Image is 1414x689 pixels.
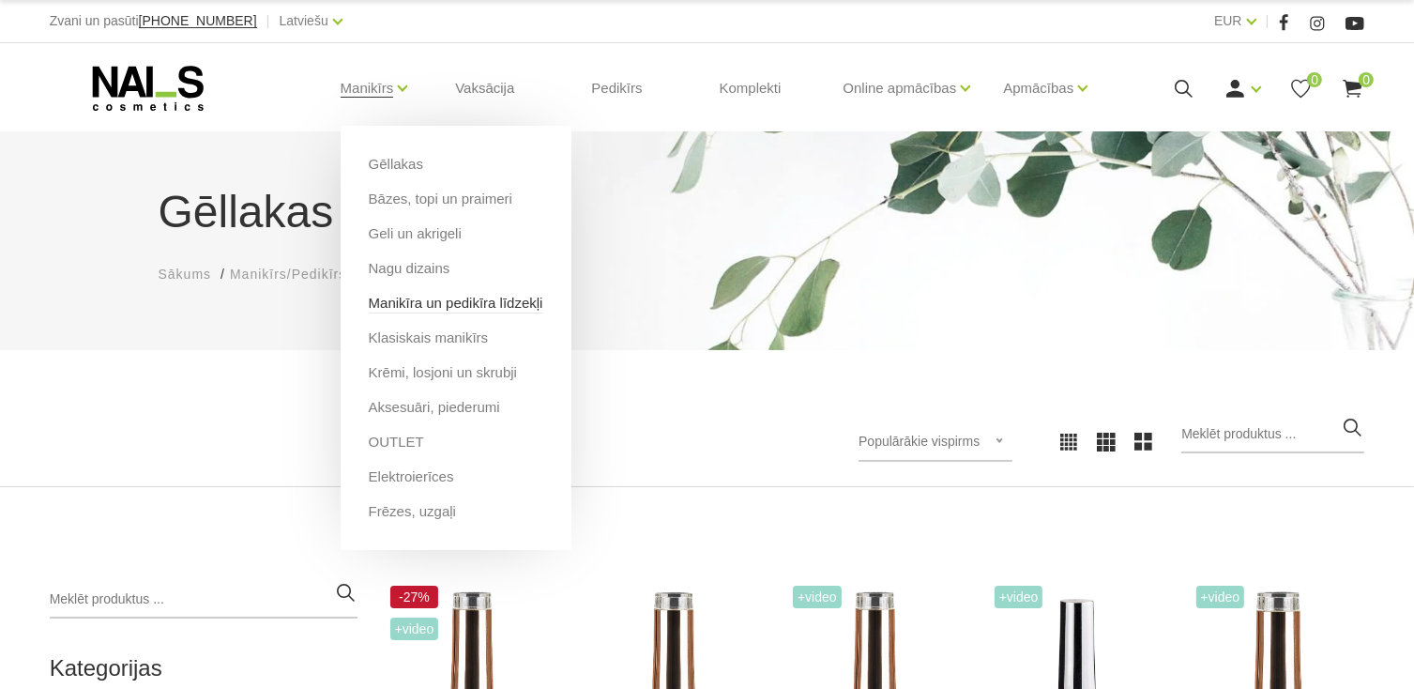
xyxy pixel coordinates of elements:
span: +Video [995,586,1043,608]
a: Nagu dizains [369,258,450,279]
span: 0 [1307,72,1322,87]
a: Latviešu [280,9,328,32]
a: 0 [1289,77,1313,100]
a: Sākums [159,265,212,284]
input: Meklēt produktus ... [1181,416,1364,453]
a: Frēzes, uzgaļi [369,501,456,522]
a: Gēllakas [369,154,423,175]
a: EUR [1214,9,1242,32]
a: Apmācības [1003,51,1073,126]
a: Aksesuāri, piederumi [369,397,500,418]
span: [PHONE_NUMBER] [139,13,257,28]
a: 0 [1341,77,1364,100]
h1: Gēllakas [159,178,1256,246]
input: Meklēt produktus ... [50,581,357,619]
span: +Video [1196,586,1245,608]
span: +Video [793,586,842,608]
span: | [266,9,270,33]
a: Bāzes, topi un praimeri [369,189,512,209]
span: | [1266,9,1270,33]
a: OUTLET [369,432,424,452]
span: Sākums [159,267,212,282]
a: Elektroierīces [369,467,454,487]
h2: Kategorijas [50,656,357,681]
a: Manikīrs [341,51,394,126]
div: Zvani un pasūti [50,9,257,33]
span: Manikīrs/Pedikīrs [230,267,346,282]
a: Klasiskais manikīrs [369,328,489,348]
a: Pedikīrs [576,43,657,133]
a: [PHONE_NUMBER] [139,14,257,28]
span: 0 [1359,72,1374,87]
a: Komplekti [705,43,797,133]
a: Online apmācības [843,51,956,126]
a: Geli un akrigeli [369,223,462,244]
a: Manikīra un pedikīra līdzekļi [369,293,543,314]
a: Krēmi, losjoni un skrubji [369,362,517,383]
span: -27% [390,586,439,608]
span: Populārākie vispirms [859,434,980,449]
span: +Video [390,618,439,640]
a: Vaksācija [440,43,529,133]
a: Manikīrs/Pedikīrs [230,265,346,284]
